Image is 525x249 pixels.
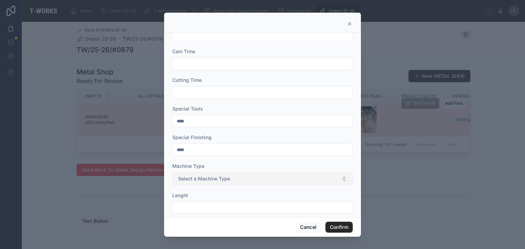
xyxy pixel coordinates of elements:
[325,222,353,233] button: Confirm
[172,106,203,112] span: Special Tools
[172,77,202,83] span: Cutting Time
[172,48,195,54] span: Cam Time
[172,172,353,185] button: Select Button
[296,222,321,233] button: Cancel
[178,175,230,182] span: Select a Machine Type
[172,192,188,198] span: Lenght
[172,163,204,169] span: Machine Type
[172,134,212,140] span: Special Finishing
